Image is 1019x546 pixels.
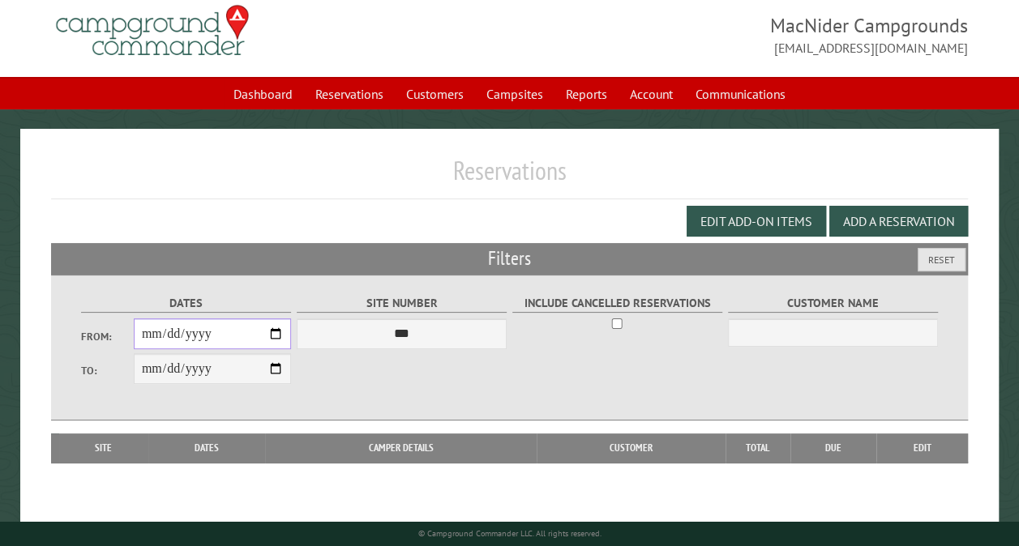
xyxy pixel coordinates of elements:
th: Due [790,433,876,463]
h2: Filters [51,243,968,274]
a: Reports [556,79,617,109]
a: Dashboard [224,79,302,109]
small: © Campground Commander LLC. All rights reserved. [418,528,602,539]
a: Communications [686,79,795,109]
label: Include Cancelled Reservations [512,294,722,313]
button: Add a Reservation [829,206,968,237]
a: Reservations [306,79,393,109]
a: Campsites [477,79,553,109]
label: Customer Name [728,294,938,313]
th: Edit [876,433,969,463]
label: Dates [81,294,291,313]
label: From: [81,329,134,344]
th: Dates [148,433,265,463]
button: Edit Add-on Items [687,206,826,237]
label: To: [81,363,134,378]
th: Site [59,433,148,463]
a: Customers [396,79,473,109]
span: MacNider Campgrounds [EMAIL_ADDRESS][DOMAIN_NAME] [510,12,969,58]
h1: Reservations [51,155,968,199]
label: Site Number [297,294,507,313]
button: Reset [918,248,965,271]
th: Camper Details [265,433,537,463]
a: Account [620,79,683,109]
th: Total [726,433,790,463]
th: Customer [537,433,725,463]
